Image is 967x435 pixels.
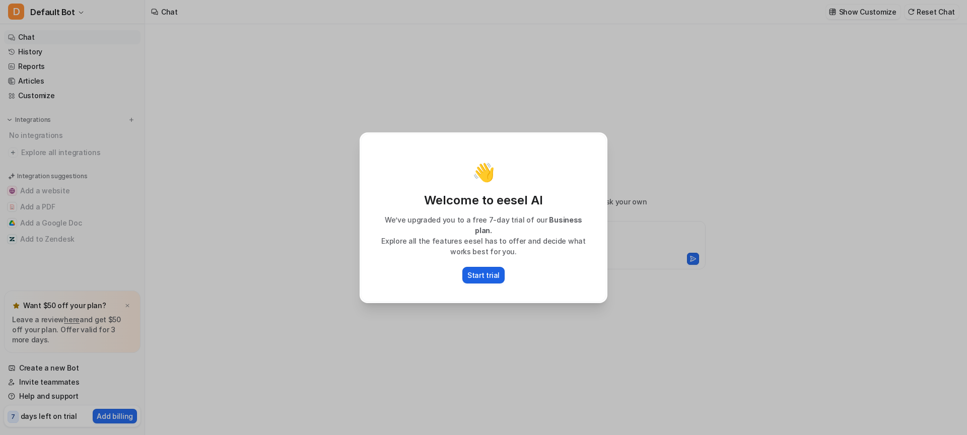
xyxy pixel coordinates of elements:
[371,192,596,208] p: Welcome to eesel AI
[472,162,495,182] p: 👋
[371,214,596,236] p: We’ve upgraded you to a free 7-day trial of our
[371,236,596,257] p: Explore all the features eesel has to offer and decide what works best for you.
[467,270,500,280] p: Start trial
[462,267,505,283] button: Start trial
